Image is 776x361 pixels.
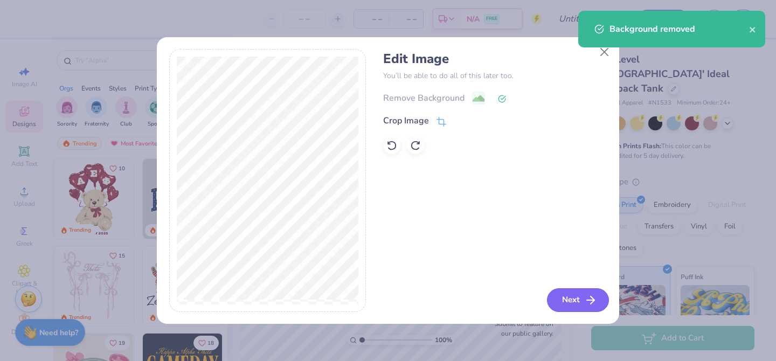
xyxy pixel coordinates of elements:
button: close [749,23,757,36]
h4: Edit Image [383,51,607,67]
p: You’ll be able to do all of this later too. [383,70,607,81]
div: Background removed [609,23,749,36]
div: Crop Image [383,114,429,127]
button: Next [547,288,609,312]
